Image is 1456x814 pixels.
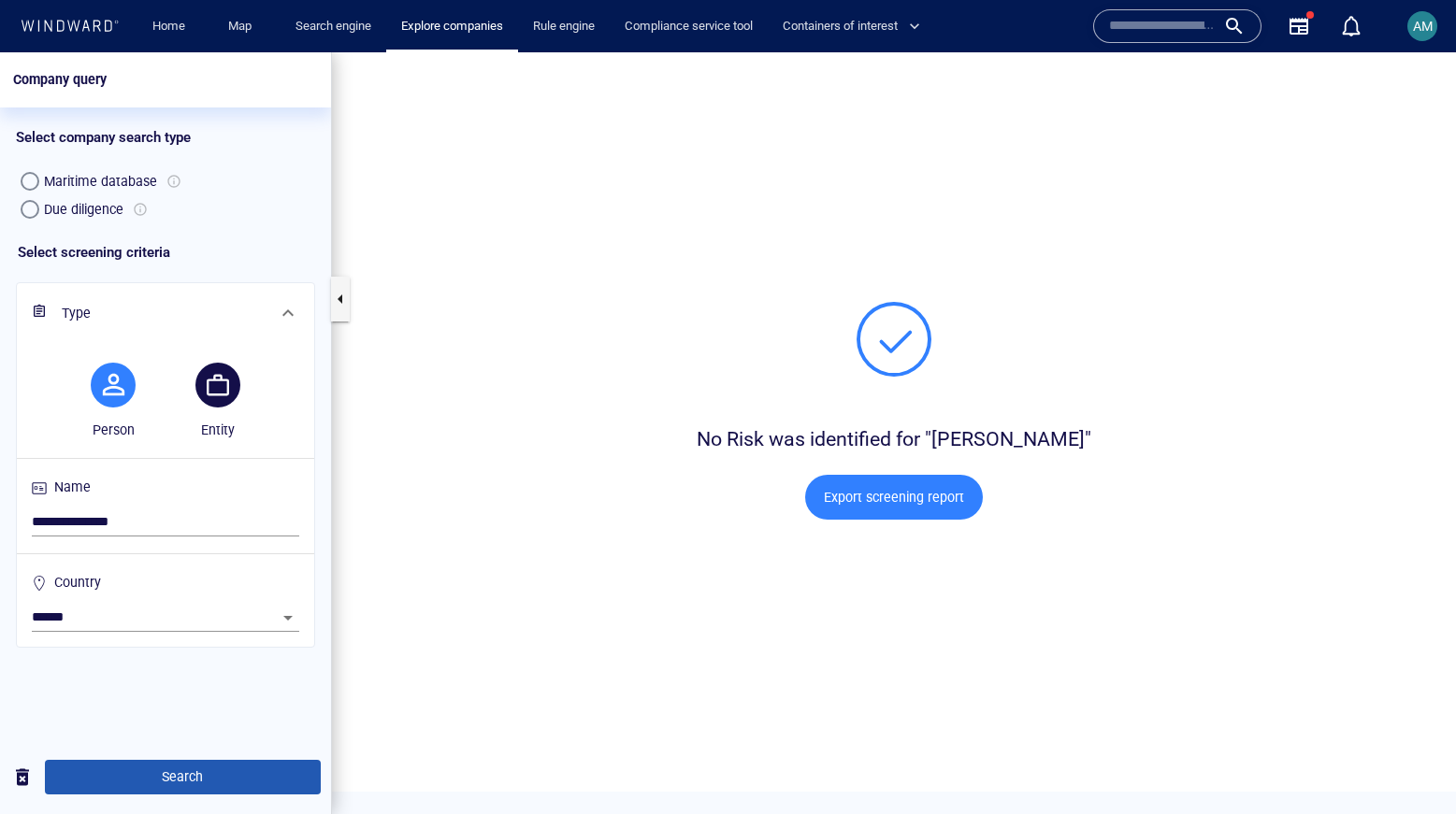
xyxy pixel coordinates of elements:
[16,143,44,171] button: Due diligence
[288,10,379,43] a: Search engine
[44,146,123,168] div: Due diligence
[138,10,198,43] button: Home
[17,231,314,292] div: Type
[697,374,1091,401] h5: No Risk was identified for "[PERSON_NAME]"
[50,420,94,450] div: Name
[221,10,266,43] a: Map
[213,10,273,43] button: Map
[16,115,44,143] button: Maritime database
[13,16,107,38] p: Company query
[79,366,147,389] p: Person
[60,713,306,736] span: Search
[1413,19,1433,34] span: AM
[783,16,920,37] span: Containers of interest
[50,515,105,546] div: Country
[1340,15,1362,37] div: Notification center
[275,552,301,578] button: Open
[775,10,936,43] button: Containers of interest
[44,118,157,140] div: Maritime database
[805,422,983,467] button: Export screening report
[394,10,511,43] a: Explore companies
[16,55,315,115] div: Select company search type
[1404,7,1441,45] button: AM
[62,250,266,273] h6: Type
[824,434,964,457] span: Export screening report
[617,10,760,43] a: Compliance service tool
[1377,730,1442,800] iframe: Chat
[526,10,602,43] a: Rule engine
[45,707,321,742] button: Search
[145,10,193,43] a: Home
[16,187,315,230] div: Select screening criteria
[184,366,252,389] p: Entity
